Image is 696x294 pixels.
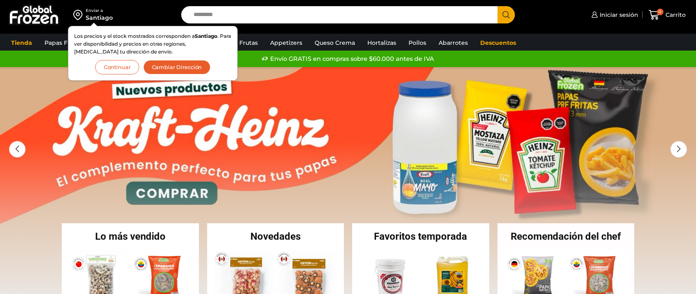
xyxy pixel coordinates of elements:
div: Previous slide [9,141,26,157]
a: 0 Carrito [647,5,688,25]
p: Los precios y el stock mostrados corresponden a . Para ver disponibilidad y precios en otras regi... [74,32,231,56]
img: address-field-icon.svg [73,8,86,22]
span: Carrito [663,11,686,19]
a: Abarrotes [434,35,472,51]
div: Santiago [86,14,113,22]
h2: Recomendación del chef [497,231,635,241]
span: Iniciar sesión [598,11,638,19]
a: Appetizers [266,35,306,51]
h2: Lo más vendido [62,231,199,241]
a: Papas Fritas [40,35,84,51]
a: Pollos [404,35,430,51]
a: Tienda [7,35,36,51]
div: Enviar a [86,8,113,14]
a: Descuentos [476,35,520,51]
h2: Favoritos temporada [352,231,489,241]
a: Iniciar sesión [589,7,638,23]
strong: Santiago [195,33,217,39]
h2: Novedades [207,231,344,241]
button: Search button [497,6,515,23]
button: Continuar [95,60,139,74]
div: Next slide [670,141,687,157]
span: 0 [657,9,663,15]
button: Cambiar Dirección [143,60,211,74]
a: Queso Crema [311,35,359,51]
a: Hortalizas [363,35,400,51]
